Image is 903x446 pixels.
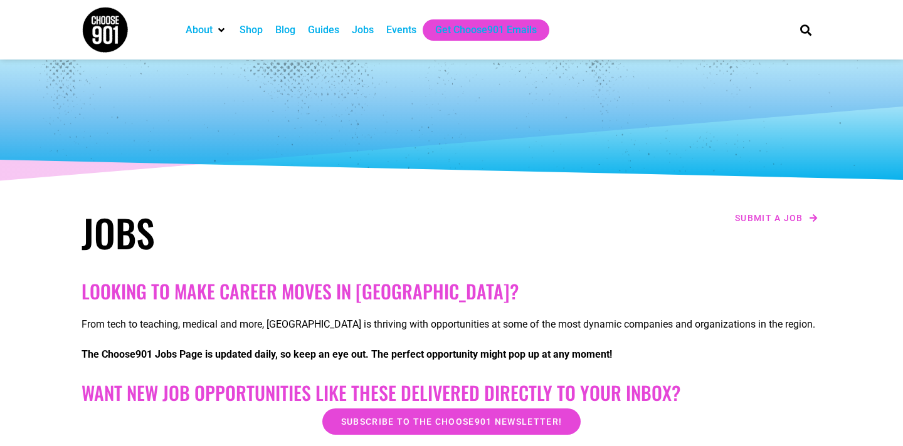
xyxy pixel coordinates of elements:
[82,280,821,303] h2: Looking to make career moves in [GEOGRAPHIC_DATA]?
[386,23,416,38] a: Events
[179,19,233,41] div: About
[275,23,295,38] a: Blog
[796,19,816,40] div: Search
[322,408,581,435] a: Subscribe to the Choose901 newsletter!
[240,23,263,38] a: Shop
[82,348,612,360] strong: The Choose901 Jobs Page is updated daily, so keep an eye out. The perfect opportunity might pop u...
[186,23,213,38] a: About
[435,23,537,38] a: Get Choose901 Emails
[308,23,339,38] a: Guides
[82,381,821,404] h2: Want New Job Opportunities like these Delivered Directly to your Inbox?
[82,317,821,332] p: From tech to teaching, medical and more, [GEOGRAPHIC_DATA] is thriving with opportunities at some...
[731,210,821,226] a: Submit a job
[179,19,779,41] nav: Main nav
[735,214,803,222] span: Submit a job
[352,23,374,38] a: Jobs
[341,417,562,426] span: Subscribe to the Choose901 newsletter!
[82,210,445,255] h1: Jobs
